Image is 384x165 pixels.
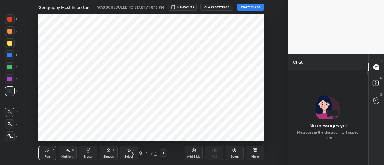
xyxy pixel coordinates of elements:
div: / [151,151,153,155]
div: 1 [5,14,17,24]
p: G [380,92,382,97]
div: 6 [5,74,17,84]
div: Shapes [103,155,114,158]
h5: WAS SCHEDULED TO START AT 8:15 PM [97,4,164,10]
div: Z [5,131,18,141]
p: T [380,59,382,63]
button: CLASS SETTINGS [200,4,233,11]
div: 1 [154,150,157,156]
div: L [113,149,115,152]
div: Zoom [231,155,239,158]
div: Eraser [84,155,93,158]
div: P [52,149,54,152]
div: Add Slide [187,155,200,158]
div: S [133,149,135,152]
div: More [251,155,259,158]
p: D [380,75,382,80]
div: 4 [5,50,17,60]
p: Chat [288,54,307,70]
div: Pen [45,155,50,158]
div: 7 [5,86,17,96]
div: H [72,149,74,152]
div: 2 [5,26,17,36]
div: X [5,119,18,129]
div: 1 [144,151,150,155]
div: 3 [5,38,17,48]
div: C [5,108,18,117]
div: Select [124,155,133,158]
button: HANDOUTS [168,4,197,11]
h4: Geography Most Important Questions [38,4,95,10]
button: START CLASS [237,4,264,11]
div: 5 [5,62,17,72]
div: Highlight [61,155,74,158]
